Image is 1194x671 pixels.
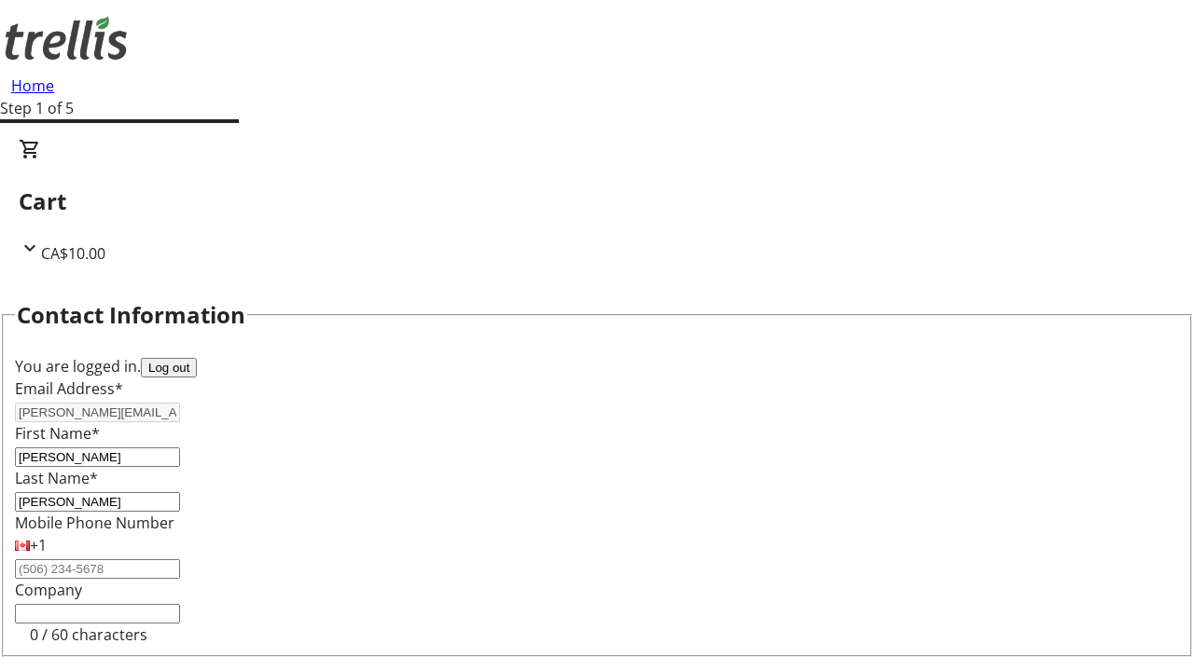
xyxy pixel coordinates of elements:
label: Mobile Phone Number [15,513,174,533]
div: CartCA$10.00 [19,138,1175,265]
label: First Name* [15,423,100,444]
div: You are logged in. [15,355,1179,377]
label: Last Name* [15,468,98,488]
label: Company [15,580,82,600]
h2: Cart [19,185,1175,218]
input: (506) 234-5678 [15,559,180,579]
tr-character-limit: 0 / 60 characters [30,624,147,645]
label: Email Address* [15,378,123,399]
button: Log out [141,358,197,377]
span: CA$10.00 [41,243,105,264]
h2: Contact Information [17,298,245,332]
